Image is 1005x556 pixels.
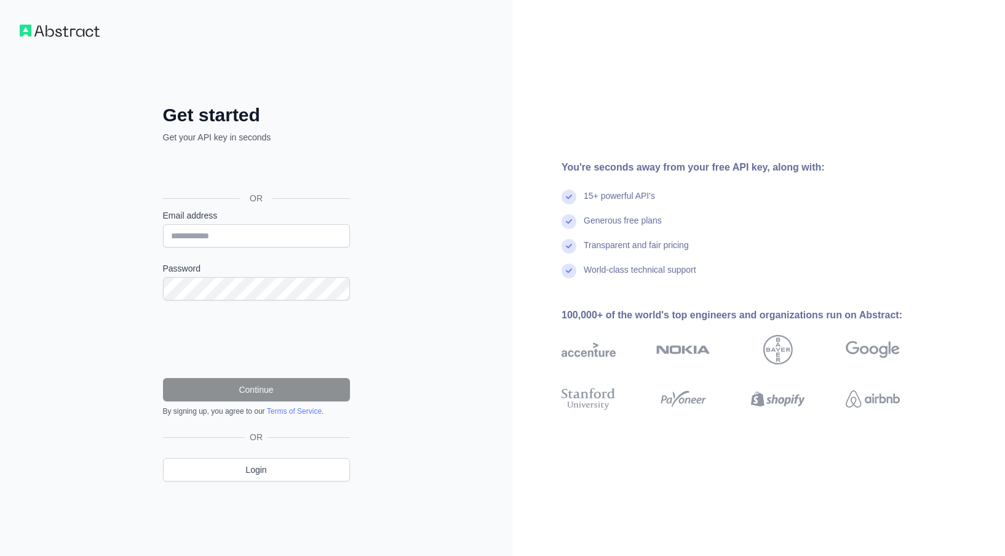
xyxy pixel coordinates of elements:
[562,160,939,175] div: You're seconds away from your free API key, along with:
[656,335,710,365] img: nokia
[562,264,576,278] img: check mark
[584,239,689,264] div: Transparent and fair pricing
[846,335,900,365] img: google
[846,385,900,413] img: airbnb
[245,431,268,443] span: OR
[20,25,100,37] img: Workflow
[584,264,696,288] div: World-class technical support
[267,407,322,416] a: Terms of Service
[751,385,805,413] img: shopify
[656,385,710,413] img: payoneer
[562,308,939,323] div: 100,000+ of the world's top engineers and organizations run on Abstract:
[584,190,655,214] div: 15+ powerful API's
[163,104,350,126] h2: Get started
[157,157,354,184] iframe: Sign in with Google Button
[763,335,793,365] img: bayer
[163,315,350,363] iframe: reCAPTCHA
[163,378,350,401] button: Continue
[584,214,662,239] div: Generous free plans
[163,131,350,143] p: Get your API key in seconds
[163,262,350,275] label: Password
[562,214,576,229] img: check mark
[562,239,576,254] img: check mark
[163,406,350,416] div: By signing up, you agree to our .
[163,458,350,481] a: Login
[562,335,616,365] img: accenture
[562,385,616,413] img: stanford university
[562,190,576,204] img: check mark
[163,209,350,222] label: Email address
[240,192,272,204] span: OR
